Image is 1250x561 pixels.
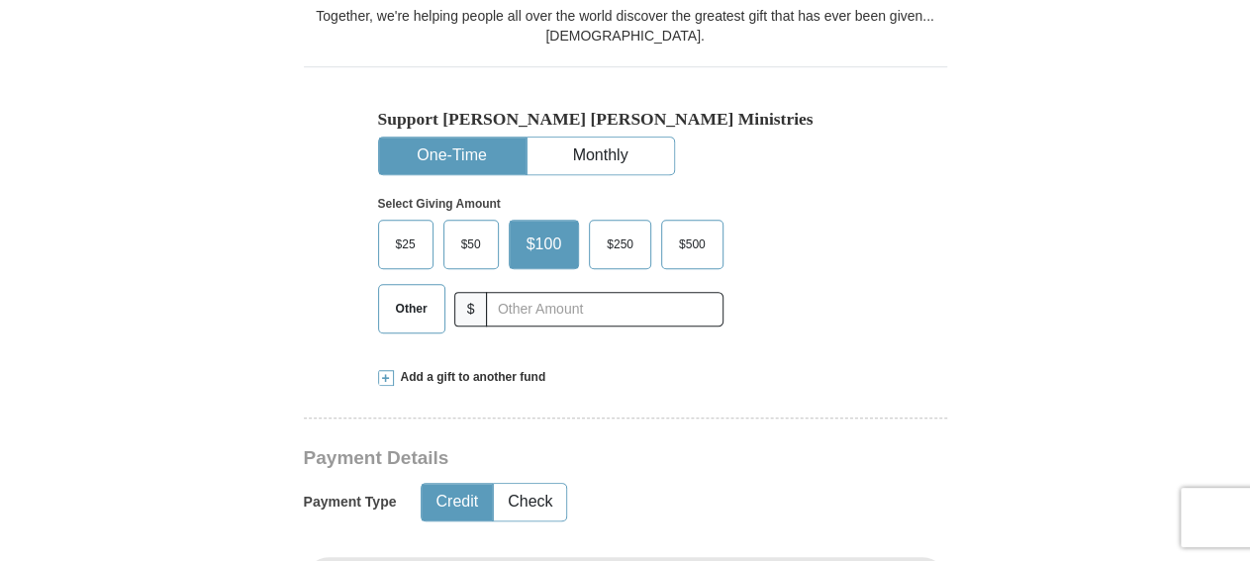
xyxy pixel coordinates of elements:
span: $25 [386,230,426,259]
span: $250 [597,230,643,259]
span: $50 [451,230,491,259]
span: $ [454,292,488,327]
span: Other [386,294,437,324]
h3: Payment Details [304,447,809,470]
h5: Support [PERSON_NAME] [PERSON_NAME] Ministries [378,109,873,130]
div: Together, we're helping people all over the world discover the greatest gift that has ever been g... [304,6,947,46]
strong: Select Giving Amount [378,197,501,211]
button: Credit [422,484,492,520]
h5: Payment Type [304,494,397,511]
input: Other Amount [486,292,722,327]
button: Monthly [528,138,674,174]
button: One-Time [379,138,526,174]
button: Check [494,484,566,520]
span: $500 [669,230,716,259]
span: $100 [517,230,572,259]
span: Add a gift to another fund [394,369,546,386]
